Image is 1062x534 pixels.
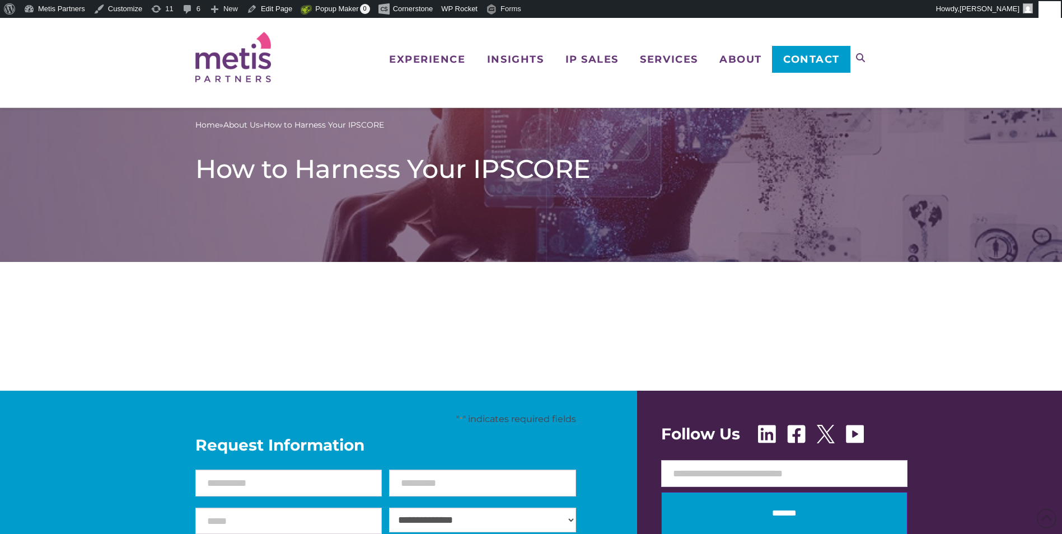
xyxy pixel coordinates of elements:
[640,54,698,64] span: Services
[195,32,271,82] img: Metis Partners
[719,54,762,64] span: About
[223,119,260,131] a: About Us
[195,153,867,185] h1: How to Harness Your IPSCORE
[264,119,384,131] span: How to Harness Your IPSCORE
[783,54,840,64] span: Contact
[758,425,776,443] img: Linkedin
[195,119,384,131] span: » »
[487,54,544,64] span: Insights
[772,46,850,73] a: Contact
[195,413,576,425] p: " " indicates required fields
[960,4,1019,13] span: [PERSON_NAME]
[817,425,835,443] img: X
[565,54,619,64] span: IP Sales
[360,4,370,14] span: 0
[389,54,465,64] span: Experience
[195,119,219,131] a: Home
[661,426,740,442] span: Follow Us
[846,425,864,443] img: Youtube
[787,425,806,443] img: Facebook
[1037,509,1056,528] span: Back to Top
[195,437,576,453] span: Request Information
